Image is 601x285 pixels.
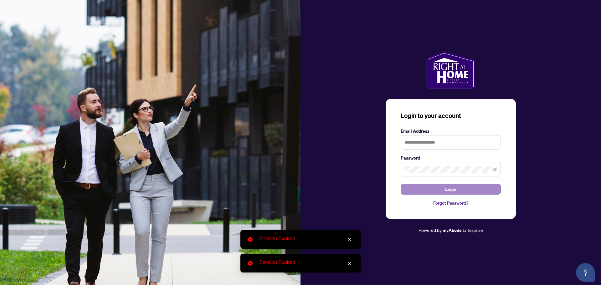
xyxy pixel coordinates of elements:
h3: Login to your account [401,111,501,120]
span: Powered by [419,227,442,233]
img: ma-logo [426,51,475,89]
div: Session Expired [259,259,353,266]
span: close-circle [248,237,253,242]
button: Open asap [576,263,595,282]
div: Session Expired [259,235,353,242]
a: Close [346,236,353,243]
span: eye-invisible [492,167,497,171]
span: close [347,237,352,242]
label: Password [401,155,501,161]
label: Email Address [401,128,501,135]
a: Forgot Password? [401,200,501,206]
a: myAbode [443,227,462,234]
button: Login [401,184,501,195]
span: close [347,261,352,266]
span: Enterprise [463,227,483,233]
span: Login [445,184,456,194]
a: Close [346,260,353,267]
span: close-circle [248,261,253,266]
